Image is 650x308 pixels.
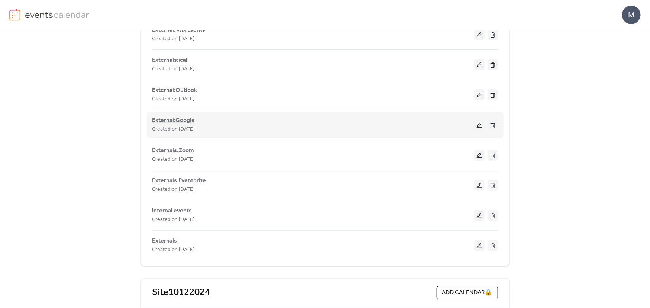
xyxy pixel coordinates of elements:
[152,209,192,213] a: internal events
[152,207,192,216] span: internal events
[152,186,195,195] span: Created on [DATE]
[152,237,177,246] span: Externals
[152,155,195,164] span: Created on [DATE]
[152,177,206,186] span: Externals:Eventbrite
[152,246,195,255] span: Created on [DATE]
[152,119,195,123] a: External:Google
[152,287,210,299] a: Site10122024
[152,216,195,225] span: Created on [DATE]
[152,239,177,243] a: Externals
[622,6,641,24] div: M
[152,179,206,183] a: Externals:Eventbrite
[152,28,206,32] a: External: Wix Events
[152,35,195,44] span: Created on [DATE]
[152,56,188,65] span: Externals:ical
[152,65,195,74] span: Created on [DATE]
[152,116,195,125] span: External:Google
[152,149,194,153] a: Externals:Zoom
[152,95,195,104] span: Created on [DATE]
[9,9,20,21] img: logo
[152,26,206,35] span: External: Wix Events
[152,89,197,93] a: External:Outlook
[152,147,194,155] span: Externals:Zoom
[25,9,89,20] img: logo-type
[152,58,188,62] a: Externals:ical
[152,125,195,134] span: Created on [DATE]
[152,86,197,95] span: External:Outlook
